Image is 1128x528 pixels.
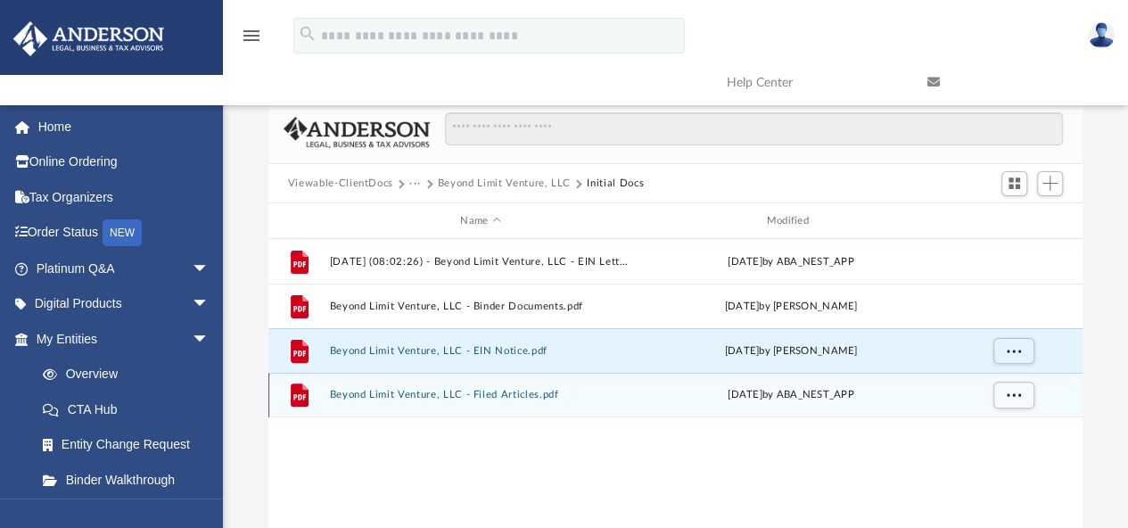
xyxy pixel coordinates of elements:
[12,144,236,180] a: Online Ordering
[25,392,236,427] a: CTA Hub
[639,387,942,403] div: [DATE] by ABA_NEST_APP
[12,215,236,252] a: Order StatusNEW
[329,345,631,357] button: Beyond Limit Venture, LLC - EIN Notice.pdf
[639,213,943,229] div: Modified
[288,176,393,192] button: Viewable-ClientDocs
[329,301,631,312] button: Beyond Limit Venture, LLC - Binder Documents.pdf
[8,21,169,56] img: Anderson Advisors Platinum Portal
[438,176,571,192] button: Beyond Limit Venture, LLC
[329,256,631,268] button: [DATE] (08:02:26) - Beyond Limit Venture, LLC - EIN Letter from IRS.pdf
[992,338,1033,365] button: More options
[25,462,236,498] a: Binder Walkthrough
[241,34,262,46] a: menu
[12,321,236,357] a: My Entitiesarrow_drop_down
[992,382,1033,408] button: More options
[12,109,236,144] a: Home
[103,219,142,246] div: NEW
[25,357,236,392] a: Overview
[12,286,236,322] a: Digital Productsarrow_drop_down
[445,112,1063,146] input: Search files and folders
[192,286,227,323] span: arrow_drop_down
[12,251,236,286] a: Platinum Q&Aarrow_drop_down
[1001,171,1028,196] button: Switch to Grid View
[241,25,262,46] i: menu
[192,321,227,358] span: arrow_drop_down
[713,47,914,118] a: Help Center
[409,176,421,192] button: ···
[639,254,942,270] div: [DATE] by ABA_NEST_APP
[328,213,631,229] div: Name
[298,24,317,44] i: search
[276,213,321,229] div: id
[587,176,644,192] button: Initial Docs
[639,343,942,359] div: [DATE] by [PERSON_NAME]
[12,179,236,215] a: Tax Organizers
[1088,22,1115,48] img: User Pic
[950,213,1074,229] div: id
[329,390,631,401] button: Beyond Limit Venture, LLC - Filed Articles.pdf
[639,299,942,315] div: [DATE] by [PERSON_NAME]
[25,427,236,463] a: Entity Change Request
[1037,171,1064,196] button: Add
[192,251,227,287] span: arrow_drop_down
